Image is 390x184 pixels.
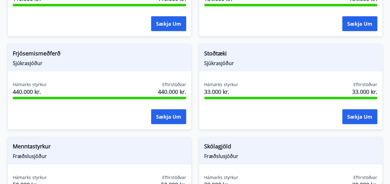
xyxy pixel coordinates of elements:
span: 440.000 kr. [158,88,186,96]
span: Hámarks styrkur [13,174,47,181]
span: 33.000 kr. [352,88,377,96]
span: Sjúkrasjóður [204,60,378,67]
span: Hámarks styrkur [13,81,47,88]
span: Stoðtæki [204,49,378,60]
span: Eftirstöðvar [353,81,377,88]
span: Eftirstöðvar [162,174,186,181]
button: Sækja um [342,16,377,31]
span: Skólagjöld [204,142,378,153]
span: Hámarks styrkur [204,81,238,88]
span: 33.000 kr. [204,88,238,96]
button: Sækja um [342,109,377,124]
span: Hámarks styrkur [204,174,238,181]
span: Eftirstöðvar [162,81,186,88]
span: 440.000 kr. [13,88,47,96]
span: Sjúkrasjóður [13,60,186,67]
span: Fræðslusjóður [204,153,378,160]
span: Fræðslusjóður [13,153,186,160]
span: Menntastyrkur [13,142,186,153]
button: Sækja um [151,16,186,31]
button: Sækja um [151,109,186,124]
span: Frjósemismeðferð [13,49,186,60]
span: Eftirstöðvar [353,174,377,181]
